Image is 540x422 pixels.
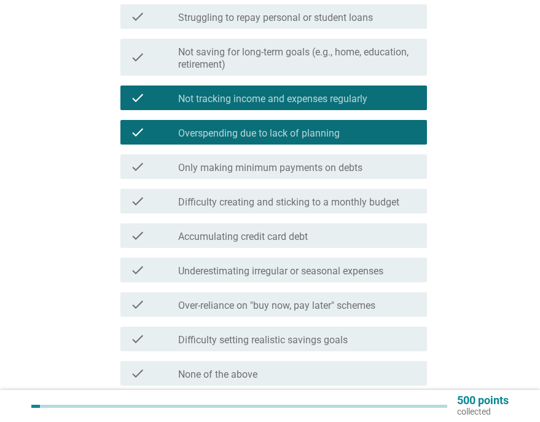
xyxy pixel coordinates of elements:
i: check [130,90,145,105]
label: Difficulty setting realistic savings goals [178,334,348,346]
i: check [130,228,145,243]
label: Struggling to repay personal or student loans [178,12,373,24]
label: Not saving for long-term goals (e.g., home, education, retirement) [178,46,417,71]
i: check [130,44,145,71]
i: check [130,125,145,140]
label: Difficulty creating and sticking to a monthly budget [178,196,399,209]
label: Overspending due to lack of planning [178,127,340,140]
label: Over-reliance on "buy now, pay later" schemes [178,300,375,312]
i: check [130,159,145,174]
p: collected [457,406,509,417]
label: Only making minimum payments on debts [178,162,362,174]
label: None of the above [178,368,257,381]
label: Accumulating credit card debt [178,231,308,243]
i: check [130,263,145,277]
i: check [130,297,145,312]
p: 500 points [457,395,509,406]
i: check [130,332,145,346]
i: check [130,194,145,209]
label: Underestimating irregular or seasonal expenses [178,265,383,277]
label: Not tracking income and expenses regularly [178,93,367,105]
i: check [130,366,145,381]
i: check [130,9,145,24]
